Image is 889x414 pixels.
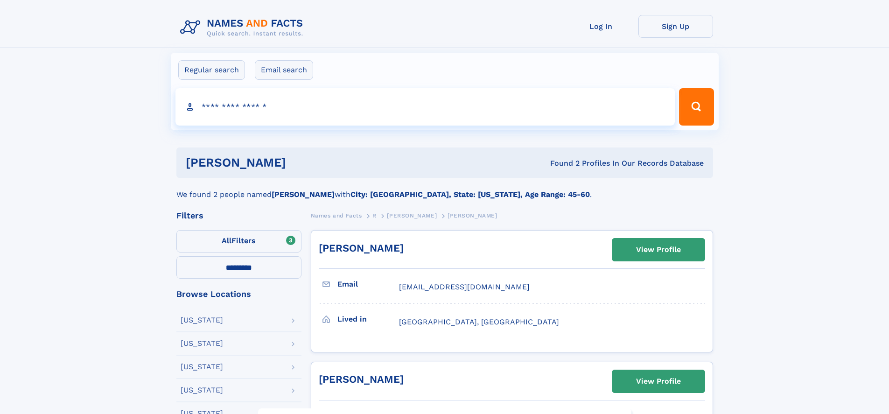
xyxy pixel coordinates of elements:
[638,15,713,38] a: Sign Up
[372,210,377,221] a: R
[176,178,713,200] div: We found 2 people named with .
[612,239,705,261] a: View Profile
[612,370,705,393] a: View Profile
[350,190,590,199] b: City: [GEOGRAPHIC_DATA], State: [US_STATE], Age Range: 45-60
[175,88,675,126] input: search input
[636,371,681,392] div: View Profile
[319,373,404,385] a: [PERSON_NAME]
[311,210,362,221] a: Names and Facts
[176,290,301,298] div: Browse Locations
[387,210,437,221] a: [PERSON_NAME]
[181,363,223,371] div: [US_STATE]
[448,212,497,219] span: [PERSON_NAME]
[418,158,704,168] div: Found 2 Profiles In Our Records Database
[564,15,638,38] a: Log In
[178,60,245,80] label: Regular search
[255,60,313,80] label: Email search
[181,386,223,394] div: [US_STATE]
[181,340,223,347] div: [US_STATE]
[337,276,399,292] h3: Email
[399,282,530,291] span: [EMAIL_ADDRESS][DOMAIN_NAME]
[399,317,559,326] span: [GEOGRAPHIC_DATA], [GEOGRAPHIC_DATA]
[372,212,377,219] span: R
[176,15,311,40] img: Logo Names and Facts
[176,211,301,220] div: Filters
[679,88,714,126] button: Search Button
[387,212,437,219] span: [PERSON_NAME]
[222,236,231,245] span: All
[337,311,399,327] h3: Lived in
[636,239,681,260] div: View Profile
[181,316,223,324] div: [US_STATE]
[319,242,404,254] a: [PERSON_NAME]
[186,157,418,168] h1: [PERSON_NAME]
[176,230,301,253] label: Filters
[272,190,335,199] b: [PERSON_NAME]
